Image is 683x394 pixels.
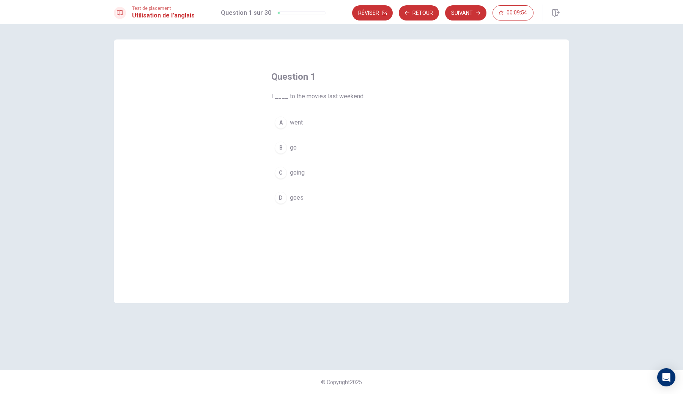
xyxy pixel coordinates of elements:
[271,71,412,83] h4: Question 1
[290,118,303,127] span: went
[271,113,412,132] button: Awent
[275,117,287,129] div: A
[271,92,412,101] span: I ____ to the movies last weekend.
[493,5,533,20] button: 00:09:54
[132,11,195,20] h1: Utilisation de l'anglais
[445,5,486,20] button: Suivant
[657,368,675,386] div: Open Intercom Messenger
[132,6,195,11] span: Test de placement
[271,163,412,182] button: Cgoing
[507,10,527,16] span: 00:09:54
[271,188,412,207] button: Dgoes
[290,168,305,177] span: going
[275,142,287,154] div: B
[290,193,304,202] span: goes
[275,192,287,204] div: D
[399,5,439,20] button: Retour
[290,143,297,152] span: go
[221,8,271,17] h1: Question 1 sur 30
[321,379,362,385] span: © Copyright 2025
[275,167,287,179] div: C
[352,5,393,20] button: Réviser
[271,138,412,157] button: Bgo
